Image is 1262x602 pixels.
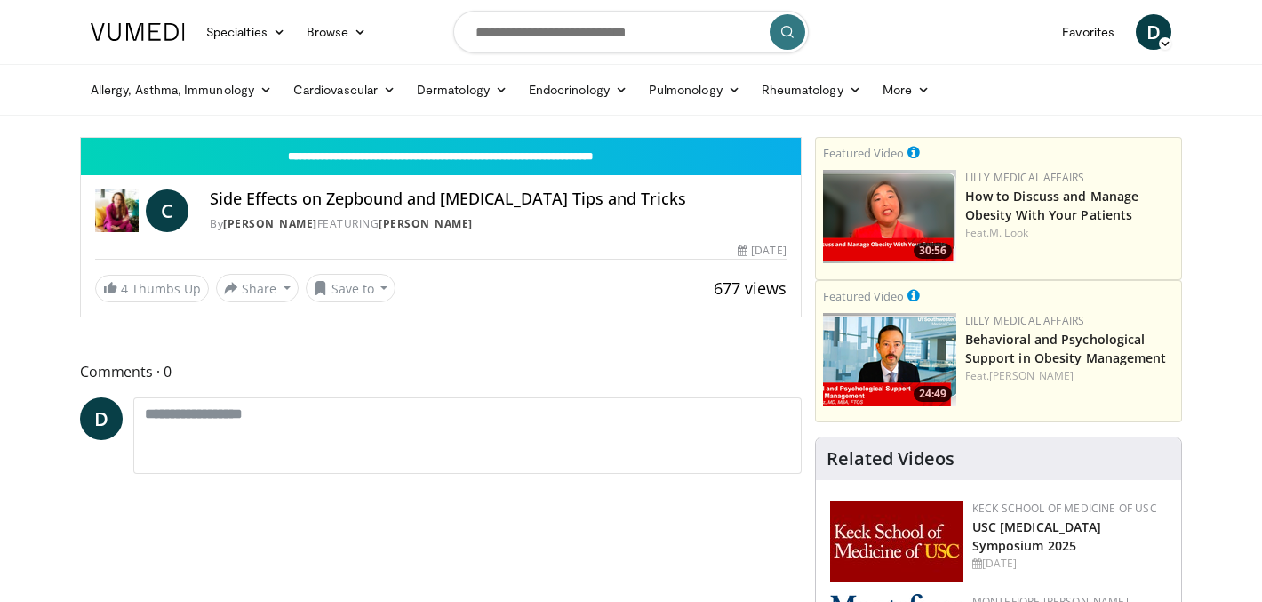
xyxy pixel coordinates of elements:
[80,72,283,108] a: Allergy, Asthma, Immunology
[210,189,786,209] h4: Side Effects on Zepbound and [MEDICAL_DATA] Tips and Tricks
[914,243,952,259] span: 30:56
[965,170,1085,185] a: Lilly Medical Affairs
[80,360,802,383] span: Comments 0
[965,368,1174,384] div: Feat.
[296,14,378,50] a: Browse
[989,225,1028,240] a: M. Look
[830,501,963,582] img: 7b941f1f-d101-407a-8bfa-07bd47db01ba.png.150x105_q85_autocrop_double_scale_upscale_version-0.2.jpg
[823,313,956,406] img: ba3304f6-7838-4e41-9c0f-2e31ebde6754.png.150x105_q85_crop-smart_upscale.png
[306,274,396,302] button: Save to
[751,72,872,108] a: Rheumatology
[283,72,406,108] a: Cardiovascular
[1136,14,1171,50] a: D
[1051,14,1125,50] a: Favorites
[714,277,787,299] span: 677 views
[638,72,751,108] a: Pulmonology
[223,216,317,231] a: [PERSON_NAME]
[95,275,209,302] a: 4 Thumbs Up
[823,313,956,406] a: 24:49
[216,274,299,302] button: Share
[91,23,185,41] img: VuMedi Logo
[827,448,954,470] h4: Related Videos
[989,368,1074,383] a: [PERSON_NAME]
[972,518,1102,554] a: USC [MEDICAL_DATA] Symposium 2025
[823,288,904,304] small: Featured Video
[406,72,518,108] a: Dermatology
[146,189,188,232] a: C
[379,216,473,231] a: [PERSON_NAME]
[972,501,1157,516] a: Keck School of Medicine of USC
[738,243,786,259] div: [DATE]
[872,72,940,108] a: More
[965,188,1139,223] a: How to Discuss and Manage Obesity With Your Patients
[823,170,956,263] a: 30:56
[823,170,956,263] img: c98a6a29-1ea0-4bd5-8cf5-4d1e188984a7.png.150x105_q85_crop-smart_upscale.png
[972,556,1167,572] div: [DATE]
[965,313,1085,328] a: Lilly Medical Affairs
[965,331,1167,366] a: Behavioral and Psychological Support in Obesity Management
[121,280,128,297] span: 4
[965,225,1174,241] div: Feat.
[823,145,904,161] small: Featured Video
[453,11,809,53] input: Search topics, interventions
[80,397,123,440] a: D
[518,72,638,108] a: Endocrinology
[196,14,296,50] a: Specialties
[210,216,786,232] div: By FEATURING
[95,189,139,232] img: Dr. Carolynn Francavilla
[914,386,952,402] span: 24:49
